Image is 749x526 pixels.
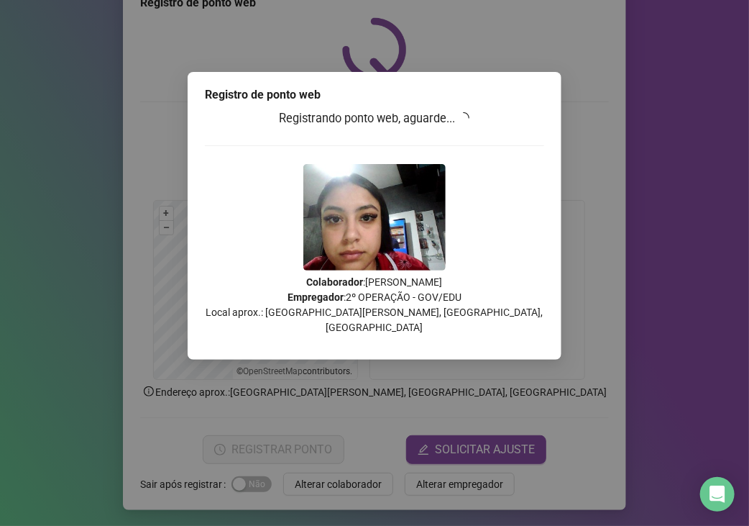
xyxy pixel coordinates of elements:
[288,291,344,303] strong: Empregador
[205,275,544,335] p: : [PERSON_NAME] : 2º OPERAÇÃO - GOV/EDU Local aprox.: [GEOGRAPHIC_DATA][PERSON_NAME], [GEOGRAPHIC...
[700,477,735,512] div: Open Intercom Messenger
[307,276,364,288] strong: Colaborador
[205,109,544,128] h3: Registrando ponto web, aguarde...
[303,164,446,271] img: 9k=
[458,112,469,124] span: loading
[205,86,544,104] div: Registro de ponto web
